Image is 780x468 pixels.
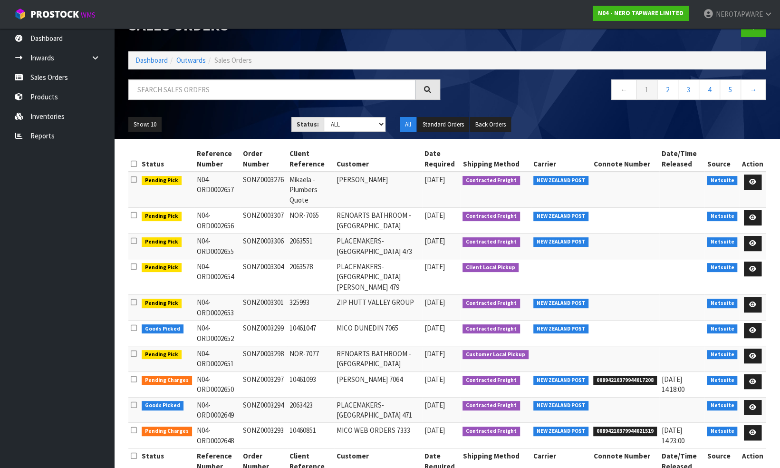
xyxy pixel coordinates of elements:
span: Netsuite [707,350,737,360]
td: MICO WEB ORDERS 7333 [334,423,422,448]
td: ZIP HUTT VALLEY GROUP [334,295,422,321]
span: Contracted Freight [462,299,520,308]
td: MICO DUNEDIN 7065 [334,321,422,346]
td: RENOARTS BATHROOM - [GEOGRAPHIC_DATA] [334,346,422,371]
td: 10461093 [287,371,334,397]
span: [DATE] [424,211,445,220]
span: NEW ZEALAND POST [533,427,589,436]
td: N04-ORD0002650 [194,371,241,397]
h1: Sales Orders [128,17,440,34]
a: 4 [699,79,720,100]
td: N04-ORD0002648 [194,423,241,448]
td: SONZ0003276 [241,172,287,208]
td: 325993 [287,295,334,321]
span: NEW ZEALAND POST [533,237,589,247]
td: 2063551 [287,234,334,259]
td: [PERSON_NAME] [334,172,422,208]
th: Date Required [422,146,460,172]
th: Status [139,146,194,172]
th: Client Reference [287,146,334,172]
span: Goods Picked [142,401,183,410]
td: 2063578 [287,259,334,294]
span: Customer Local Pickup [462,350,529,360]
th: Carrier [531,146,591,172]
td: N04-ORD0002656 [194,208,241,234]
th: Shipping Method [460,146,531,172]
span: Goods Picked [142,324,183,334]
span: Pending Charges [142,427,192,436]
th: Date/Time Released [659,146,705,172]
span: Contracted Freight [462,376,520,385]
td: N04-ORD0002649 [194,397,241,423]
span: Netsuite [707,212,737,221]
th: Customer [334,146,422,172]
span: Pending Pick [142,212,182,221]
span: [DATE] [424,262,445,271]
a: ← [611,79,636,100]
span: Pending Pick [142,299,182,308]
span: NEW ZEALAND POST [533,299,589,308]
span: Contracted Freight [462,324,520,334]
input: Search sales orders [128,79,415,100]
span: NEW ZEALAND POST [533,324,589,334]
td: SONZ0003306 [241,234,287,259]
button: All [400,117,416,132]
span: Netsuite [707,299,737,308]
span: [DATE] [424,375,445,384]
span: [DATE] 14:23:00 [662,426,684,445]
span: NEW ZEALAND POST [533,401,589,410]
span: Netsuite [707,427,737,436]
th: Order Number [241,146,287,172]
td: PLACEMAKERS-[GEOGRAPHIC_DATA] 471 [334,397,422,423]
span: [DATE] [424,236,445,245]
td: 2063423 [287,397,334,423]
span: [DATE] [424,323,445,332]
a: 5 [720,79,741,100]
span: Netsuite [707,324,737,334]
span: Sales Orders [214,56,252,65]
td: N04-ORD0002652 [194,321,241,346]
span: Netsuite [707,176,737,185]
span: [DATE] [424,175,445,184]
a: 3 [678,79,699,100]
th: Action [740,146,766,172]
td: N04-ORD0002654 [194,259,241,294]
td: SONZ0003307 [241,208,287,234]
span: NEROTAPWARE [715,10,762,19]
strong: Status: [297,120,319,128]
th: Source [704,146,740,172]
td: Mikaela - Plumbers Quote [287,172,334,208]
td: N04-ORD0002653 [194,295,241,321]
td: NOR-7065 [287,208,334,234]
td: SONZ0003299 [241,321,287,346]
td: PLACEMAKERS-[GEOGRAPHIC_DATA][PERSON_NAME] 479 [334,259,422,294]
span: Pending Pick [142,263,182,273]
td: [PERSON_NAME] 7064 [334,371,422,397]
a: Dashboard [135,56,168,65]
span: 00894210379944021519 [593,427,657,436]
span: Contracted Freight [462,237,520,247]
td: N04-ORD0002657 [194,172,241,208]
span: Contracted Freight [462,212,520,221]
span: Pending Pick [142,350,182,360]
a: → [741,79,766,100]
td: RENOARTS BATHROOM - [GEOGRAPHIC_DATA] [334,208,422,234]
span: [DATE] [424,349,445,358]
strong: N04 - NERO TAPWARE LIMITED [598,9,684,17]
span: [DATE] [424,400,445,409]
td: SONZ0003301 [241,295,287,321]
span: Contracted Freight [462,176,520,185]
td: N04-ORD0002651 [194,346,241,371]
span: Client Local Pickup [462,263,519,273]
span: Pending Charges [142,376,192,385]
td: SONZ0003297 [241,371,287,397]
span: ProStock [30,8,79,20]
span: Pending Pick [142,237,182,247]
th: Reference Number [194,146,241,172]
button: Show: 10 [128,117,162,132]
span: [DATE] 14:18:00 [662,375,684,394]
td: SONZ0003294 [241,397,287,423]
span: Pending Pick [142,176,182,185]
td: NOR-7077 [287,346,334,371]
span: [DATE] [424,426,445,435]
